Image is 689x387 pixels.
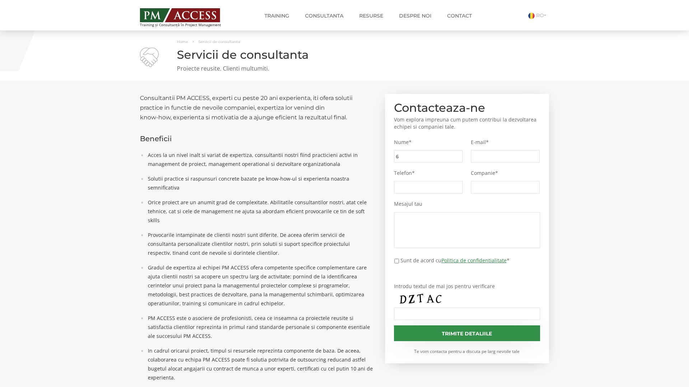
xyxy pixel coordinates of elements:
small: Te vom contacta pentru a discuta pe larg nevoile tale [394,348,540,354]
li: Acces la un nivel inalt si variat de expertiza, consultantii nostri fiind practicieni activi in m... [144,150,374,168]
label: Companie [471,170,540,176]
span: Servicii de consultanta [198,39,240,44]
a: Resurse [354,9,389,23]
a: Training [259,9,295,23]
label: Introdu textul de mai jos pentru verificare [394,283,540,290]
label: Mesajul tau [394,201,540,207]
input: Trimite detaliile [394,325,540,341]
a: Training și Consultanță în Project Management [140,6,234,27]
a: Despre noi [394,9,437,23]
a: RO [528,12,549,19]
label: E-mail [471,139,540,145]
li: Solutii practice si raspunsuri concrete bazate pe know-how-ul si experienta noastra semnificativa [144,174,374,192]
img: Romana [528,13,535,19]
img: PM ACCESS - Echipa traineri si consultanti certificati PMP: Narciss Popescu, Mihai Olaru, Monica ... [140,8,220,22]
a: Contact [442,9,477,23]
li: Provocarile intampinate de clientii nostri sunt diferite. De aceea oferim servicii de consultanta... [144,230,374,257]
h3: Beneficii [140,135,374,143]
p: Vom explora impreuna cum putem contribui la dezvoltarea echipei si companiei tale. [394,116,540,130]
li: Gradul de expertiza al echipei PM ACCESS ofera competente specifice complementare care ajuta clie... [144,263,374,308]
a: Consultanta [300,9,349,23]
li: PM ACCESS este o asociere de profesionisti, ceea ce inseamna ca proiectele reusite si satisfactia... [144,314,374,340]
li: Orice proiect are un anumit grad de complexitate. Abilitatile consultantilor nostri, atat cele te... [144,198,374,225]
li: In cadrul oricarui proiect, timpul si resursele reprezinta componente de baza. De aceea, colabora... [144,346,374,382]
h1: Servicii de consultanta [140,48,549,61]
img: Servicii de consultanta [140,48,159,67]
label: Telefon [394,170,463,176]
a: Politica de confidentialitate [441,257,507,264]
span: Training și Consultanță în Project Management [140,23,234,27]
label: Nume [394,139,463,145]
p: Proiecte reusite. Clienti multumiti. [140,64,549,73]
h2: Contacteaza-ne [394,103,540,113]
label: Sunt de acord cu * [400,257,510,264]
h2: Consultantii PM ACCESS, experti cu peste 20 ani experienta, iti ofera solutii practice in functie... [140,93,374,122]
a: Home [177,39,188,44]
